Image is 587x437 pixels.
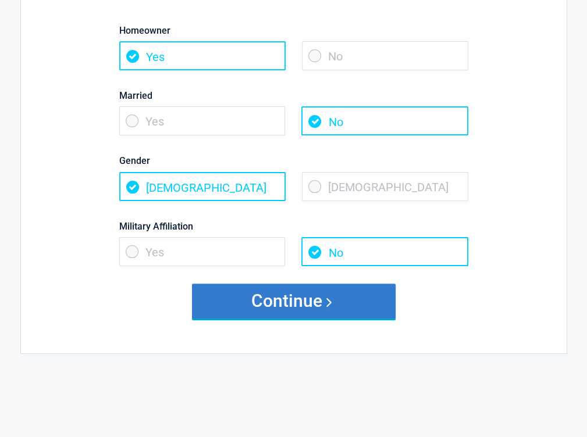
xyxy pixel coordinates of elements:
span: No [301,106,468,135]
span: Yes [119,106,286,135]
span: [DEMOGRAPHIC_DATA] [119,172,286,201]
span: No [301,237,468,266]
label: Military Affiliation [119,218,468,234]
span: No [302,41,468,70]
label: Married [119,88,468,103]
span: Yes [119,41,286,70]
span: Yes [119,237,286,266]
button: Continue [192,284,396,318]
span: [DEMOGRAPHIC_DATA] [302,172,468,201]
label: Homeowner [119,23,468,38]
label: Gender [119,153,468,169]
